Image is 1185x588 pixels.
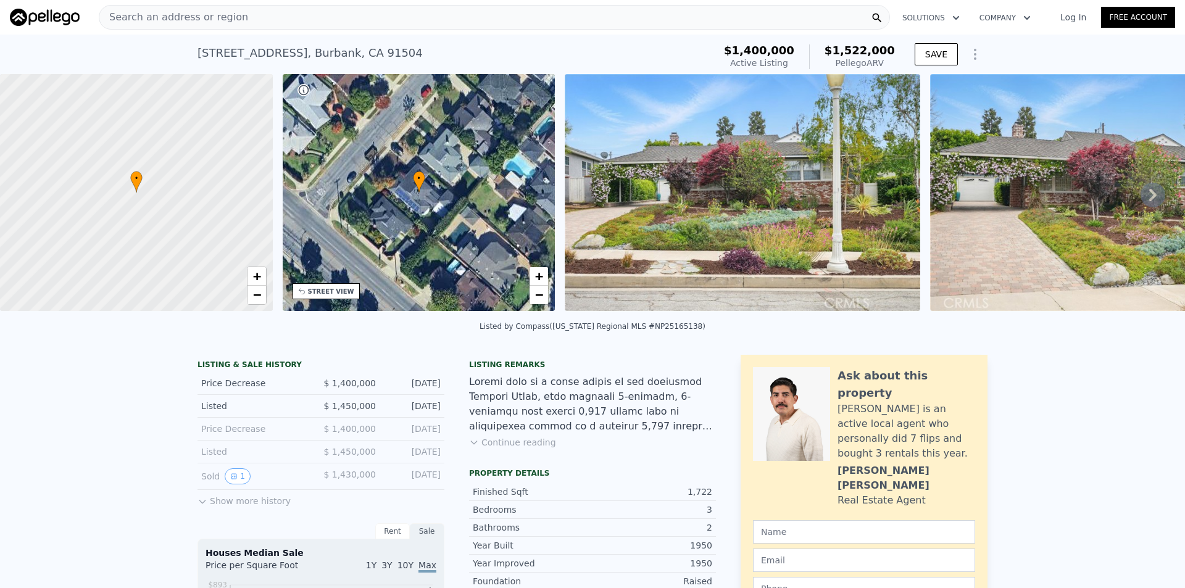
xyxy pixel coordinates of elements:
div: • [413,171,425,193]
span: 3Y [381,560,392,570]
div: [STREET_ADDRESS] , Burbank , CA 91504 [197,44,423,62]
div: Bathrooms [473,521,592,534]
div: Real Estate Agent [838,493,926,508]
div: 1950 [592,539,712,552]
span: $ 1,430,000 [323,470,376,479]
span: • [130,173,143,184]
span: $1,400,000 [724,44,794,57]
span: 10Y [397,560,414,570]
span: $1,522,000 [825,44,895,57]
div: Ask about this property [838,367,975,402]
div: Raised [592,575,712,587]
div: Listed [201,445,311,458]
div: Foundation [473,575,592,587]
button: Show Options [963,42,987,67]
span: $ 1,450,000 [323,447,376,457]
span: Active Listing [730,58,788,68]
input: Name [753,520,975,544]
div: 1,722 [592,486,712,498]
div: [PERSON_NAME] [PERSON_NAME] [838,463,975,493]
div: [DATE] [386,423,441,435]
img: Sale: 167212267 Parcel: 54331026 [565,74,920,311]
a: Free Account [1101,7,1175,28]
div: LISTING & SALE HISTORY [197,360,444,372]
button: View historical data [225,468,251,484]
button: Solutions [892,7,970,29]
div: Loremi dolo si a conse adipis el sed doeiusmod Tempori Utlab, etdo magnaali 5-enimadm, 6-veniamqu... [469,375,716,434]
div: STREET VIEW [308,287,354,296]
div: Listed by Compass ([US_STATE] Regional MLS #NP25165138) [480,322,705,331]
div: Year Built [473,539,592,552]
div: [PERSON_NAME] is an active local agent who personally did 7 flips and bought 3 rentals this year. [838,402,975,461]
img: Pellego [10,9,80,26]
div: Rent [375,523,410,539]
div: Listing remarks [469,360,716,370]
div: Year Improved [473,557,592,569]
button: Company [970,7,1041,29]
a: Zoom in [530,267,548,286]
button: SAVE [915,43,958,65]
a: Log In [1046,11,1101,23]
div: • [130,171,143,193]
span: Max [418,560,436,573]
span: + [535,268,543,284]
div: Price Decrease [201,423,311,435]
div: [DATE] [386,400,441,412]
button: Show more history [197,490,291,507]
span: Search an address or region [99,10,248,25]
div: 1950 [592,557,712,569]
span: $ 1,400,000 [323,378,376,388]
a: Zoom out [247,286,266,304]
span: − [252,287,260,302]
span: + [252,268,260,284]
div: Sale [410,523,444,539]
div: 2 [592,521,712,534]
div: Listed [201,400,311,412]
div: Houses Median Sale [206,547,436,559]
input: Email [753,549,975,572]
div: [DATE] [386,445,441,458]
span: $ 1,400,000 [323,424,376,434]
div: Pellego ARV [825,57,895,69]
span: • [413,173,425,184]
div: Price per Square Foot [206,559,321,579]
div: Price Decrease [201,377,311,389]
div: Finished Sqft [473,486,592,498]
div: Property details [469,468,716,478]
a: Zoom out [530,286,548,304]
div: Sold [201,468,311,484]
a: Zoom in [247,267,266,286]
div: Bedrooms [473,503,592,516]
div: [DATE] [386,377,441,389]
span: 1Y [366,560,376,570]
div: 3 [592,503,712,516]
button: Continue reading [469,436,556,449]
span: − [535,287,543,302]
span: $ 1,450,000 [323,401,376,411]
div: [DATE] [386,468,441,484]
